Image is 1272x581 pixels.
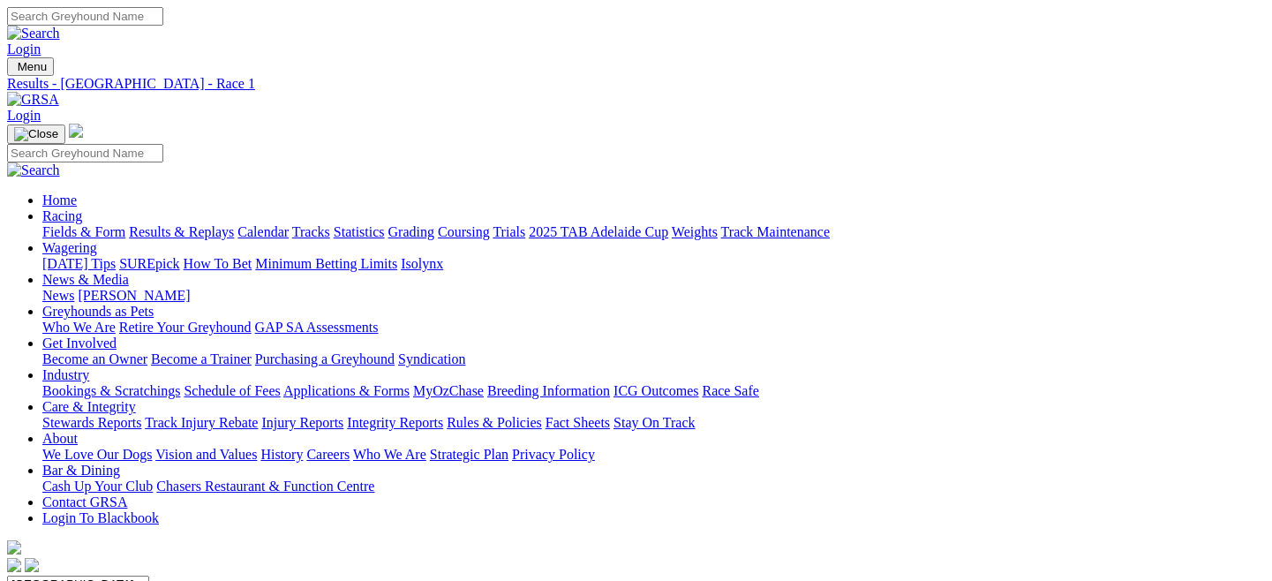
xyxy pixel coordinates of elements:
[7,162,60,178] img: Search
[78,288,190,303] a: [PERSON_NAME]
[42,383,1265,399] div: Industry
[42,415,1265,431] div: Care & Integrity
[7,26,60,41] img: Search
[7,57,54,76] button: Toggle navigation
[529,224,668,239] a: 2025 TAB Adelaide Cup
[145,415,258,430] a: Track Injury Rebate
[237,224,289,239] a: Calendar
[306,447,350,462] a: Careers
[7,7,163,26] input: Search
[487,383,610,398] a: Breeding Information
[184,383,280,398] a: Schedule of Fees
[156,479,374,494] a: Chasers Restaurant & Function Centre
[42,288,1265,304] div: News & Media
[42,304,154,319] a: Greyhounds as Pets
[613,415,695,430] a: Stay On Track
[42,192,77,207] a: Home
[401,256,443,271] a: Isolynx
[42,447,1265,463] div: About
[347,415,443,430] a: Integrity Reports
[25,558,39,572] img: twitter.svg
[283,383,410,398] a: Applications & Forms
[184,256,252,271] a: How To Bet
[69,124,83,138] img: logo-grsa-white.png
[353,447,426,462] a: Who We Are
[42,336,117,351] a: Get Involved
[42,320,116,335] a: Who We Are
[42,494,127,509] a: Contact GRSA
[292,224,330,239] a: Tracks
[42,415,141,430] a: Stewards Reports
[42,351,1265,367] div: Get Involved
[42,367,89,382] a: Industry
[7,144,163,162] input: Search
[7,540,21,555] img: logo-grsa-white.png
[42,224,1265,240] div: Racing
[42,351,147,366] a: Become an Owner
[42,479,153,494] a: Cash Up Your Club
[7,41,41,57] a: Login
[447,415,542,430] a: Rules & Policies
[42,256,116,271] a: [DATE] Tips
[155,447,257,462] a: Vision and Values
[14,127,58,141] img: Close
[493,224,525,239] a: Trials
[261,415,343,430] a: Injury Reports
[721,224,830,239] a: Track Maintenance
[260,447,303,462] a: History
[42,224,125,239] a: Fields & Form
[702,383,758,398] a: Race Safe
[42,399,136,414] a: Care & Integrity
[151,351,252,366] a: Become a Trainer
[413,383,484,398] a: MyOzChase
[42,272,129,287] a: News & Media
[255,256,397,271] a: Minimum Betting Limits
[388,224,434,239] a: Grading
[438,224,490,239] a: Coursing
[512,447,595,462] a: Privacy Policy
[42,383,180,398] a: Bookings & Scratchings
[7,108,41,123] a: Login
[7,558,21,572] img: facebook.svg
[42,288,74,303] a: News
[42,208,82,223] a: Racing
[42,479,1265,494] div: Bar & Dining
[119,256,179,271] a: SUREpick
[334,224,385,239] a: Statistics
[255,320,379,335] a: GAP SA Assessments
[7,76,1265,92] a: Results - [GEOGRAPHIC_DATA] - Race 1
[119,320,252,335] a: Retire Your Greyhound
[42,431,78,446] a: About
[430,447,508,462] a: Strategic Plan
[7,92,59,108] img: GRSA
[42,240,97,255] a: Wagering
[42,463,120,478] a: Bar & Dining
[672,224,718,239] a: Weights
[398,351,465,366] a: Syndication
[18,60,47,73] span: Menu
[42,256,1265,272] div: Wagering
[546,415,610,430] a: Fact Sheets
[42,320,1265,336] div: Greyhounds as Pets
[42,447,152,462] a: We Love Our Dogs
[7,124,65,144] button: Toggle navigation
[255,351,395,366] a: Purchasing a Greyhound
[42,510,159,525] a: Login To Blackbook
[613,383,698,398] a: ICG Outcomes
[129,224,234,239] a: Results & Replays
